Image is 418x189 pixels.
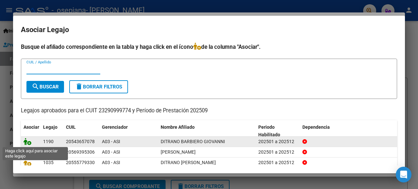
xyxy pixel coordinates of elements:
[43,124,57,130] span: Legajo
[99,120,158,142] datatable-header-cell: Gerenciador
[75,84,122,90] span: Borrar Filtros
[21,24,397,36] h2: Asociar Legajo
[302,124,330,130] span: Dependencia
[43,149,51,155] span: 879
[258,124,280,137] span: Periodo Habilitado
[300,120,397,142] datatable-header-cell: Dependencia
[43,160,54,165] span: 1035
[43,139,54,144] span: 1190
[24,124,39,130] span: Asociar
[66,159,95,166] div: 20555779330
[161,160,216,165] span: DITRANO BARBIERO FRANCESCO
[21,107,397,115] p: Legajos aprobados para el CUIT 23290999774 y Período de Prestación 202509
[161,124,195,130] span: Nombre Afiliado
[258,148,297,156] div: 202501 a 202512
[26,81,64,93] button: Buscar
[32,83,40,90] mat-icon: search
[102,124,128,130] span: Gerenciador
[102,139,120,144] span: A03 - ASI
[32,84,59,90] span: Buscar
[102,160,120,165] span: A03 - ASI
[69,80,128,93] button: Borrar Filtros
[75,83,83,90] mat-icon: delete
[158,120,256,142] datatable-header-cell: Nombre Afiliado
[258,138,297,145] div: 202501 a 202512
[66,148,95,156] div: 20569395306
[161,149,196,155] span: MORAZAN TINEO MAXIMO ALEJANDRO
[258,159,297,166] div: 202501 a 202512
[161,139,225,144] span: DITRANO BARBIERO GIOVANNI
[66,124,76,130] span: CUIL
[21,43,397,51] h4: Busque el afiliado correspondiente en la tabla y haga click en el ícono de la columna "Asociar".
[40,120,63,142] datatable-header-cell: Legajo
[66,138,95,145] div: 20543657078
[102,149,120,155] span: A03 - ASI
[63,120,99,142] datatable-header-cell: CUIL
[256,120,300,142] datatable-header-cell: Periodo Habilitado
[21,120,40,142] datatable-header-cell: Asociar
[396,167,411,182] div: Open Intercom Messenger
